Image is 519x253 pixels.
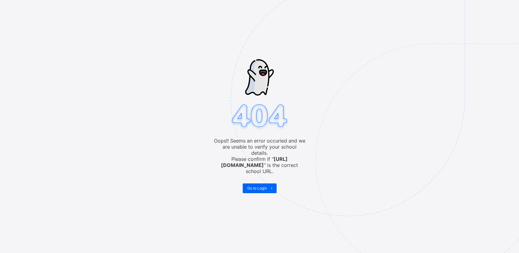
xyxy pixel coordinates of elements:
b: [URL][DOMAIN_NAME] [221,156,288,168]
span: Go to Login [247,186,267,190]
span: Please confirm if " " is the correct school URL. [214,156,305,174]
span: Oops!! Seems an error occuried and we are unable to verify your school details. [214,138,305,156]
img: 404.8bbb34c871c4712298a25e20c4dc75c7.svg [229,103,290,130]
